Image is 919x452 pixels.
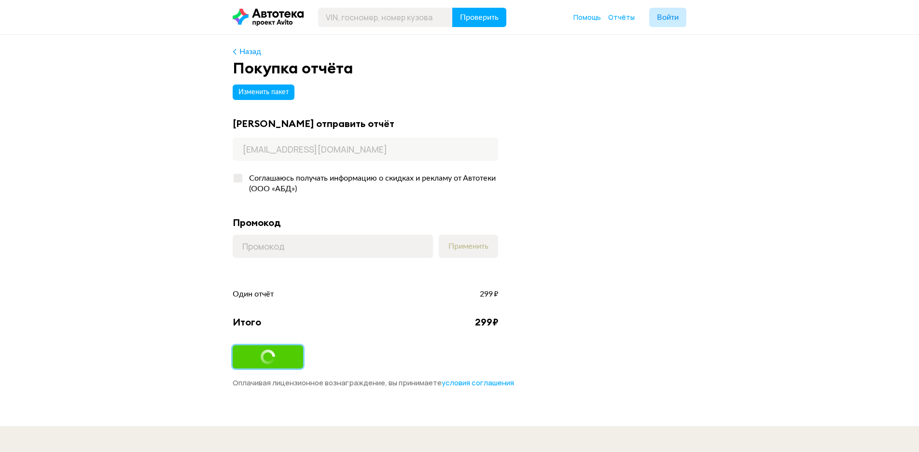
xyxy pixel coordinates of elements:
span: Проверить [460,14,499,21]
span: Один отчёт [233,289,274,299]
input: Адрес почты [233,138,498,161]
a: условия соглашения [442,378,514,388]
a: Отчёты [608,13,635,22]
div: Назад [239,46,261,57]
a: Помощь [573,13,601,22]
input: VIN, госномер, номер кузова [318,8,453,27]
button: Проверить [452,8,506,27]
div: 299 ₽ [475,316,498,328]
div: Промокод [233,216,498,229]
span: Изменить пакет [238,89,289,96]
span: 299 ₽ [480,289,498,299]
span: условия соглашения [442,378,514,388]
button: Применить [439,235,498,258]
div: Соглашаюсь получать информацию о скидках и рекламу от Автотеки (ООО «АБД») [243,173,498,194]
span: Применить [448,242,488,250]
span: Войти [657,14,679,21]
div: Итого [233,316,261,328]
button: Войти [649,8,686,27]
span: Оплачивая лицензионное вознаграждение, вы принимаете [233,378,514,388]
input: Промокод [233,235,433,258]
button: Изменить пакет [233,85,294,100]
div: Покупка отчёта [233,59,686,77]
div: [PERSON_NAME] отправить отчёт [233,117,498,130]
